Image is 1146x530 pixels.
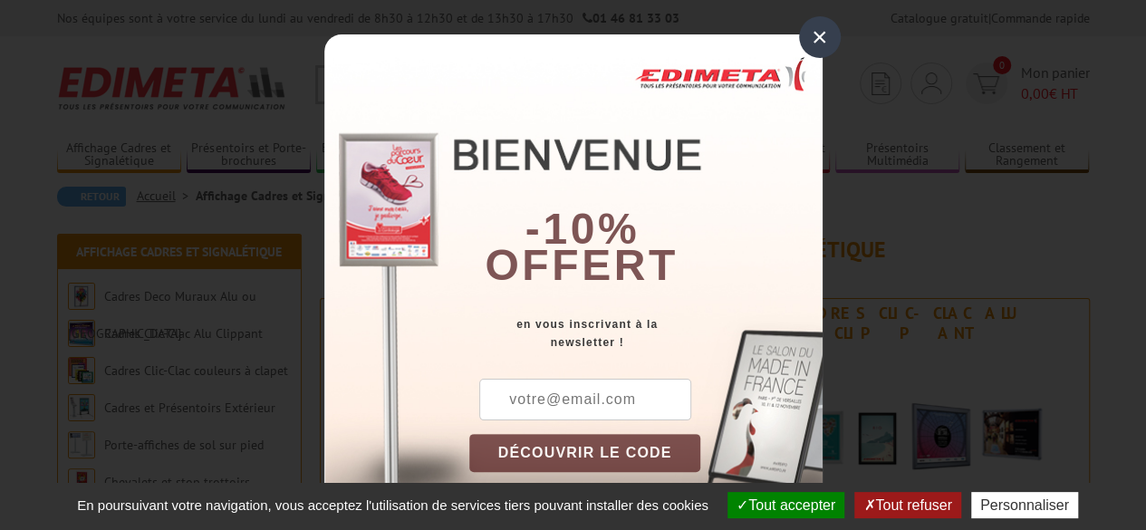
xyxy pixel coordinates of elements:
button: Personnaliser (fenêtre modale) [971,492,1078,518]
input: votre@email.com [479,379,691,420]
button: Tout refuser [854,492,960,518]
font: offert [485,241,679,289]
span: En poursuivant votre navigation, vous acceptez l'utilisation de services tiers pouvant installer ... [68,497,717,513]
button: DÉCOUVRIR LE CODE [469,434,701,472]
div: × [799,16,841,58]
button: Tout accepter [727,492,844,518]
b: -10% [525,205,640,253]
div: en vous inscrivant à la newsletter ! [469,315,823,352]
